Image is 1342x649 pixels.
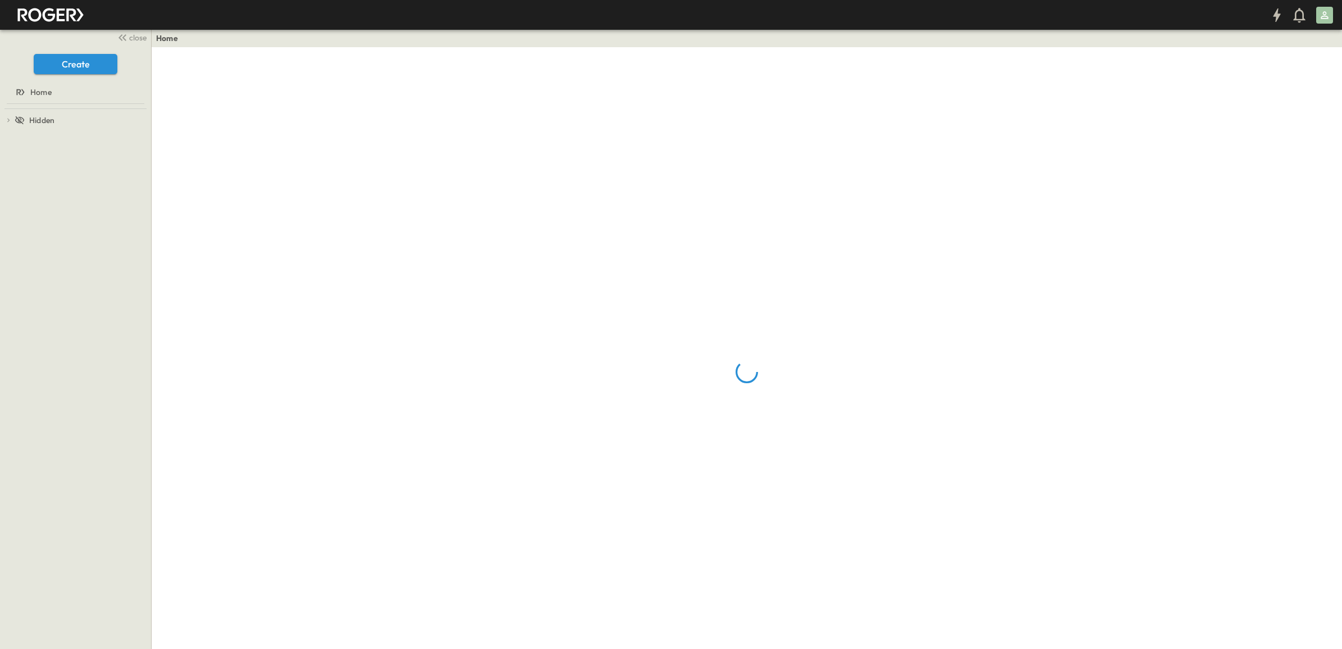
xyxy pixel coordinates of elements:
span: Hidden [29,115,54,126]
span: close [129,32,147,43]
a: Home [156,33,178,44]
nav: breadcrumbs [156,33,185,44]
a: Home [2,84,147,100]
button: Create [34,54,117,74]
span: Home [30,87,52,98]
button: close [113,29,149,45]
